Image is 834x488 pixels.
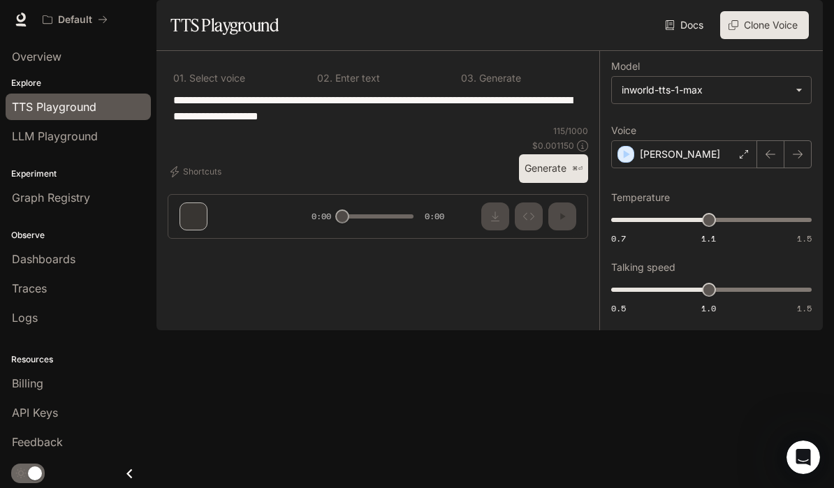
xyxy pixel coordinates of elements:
[58,14,92,26] p: Default
[519,154,588,183] button: Generate⌘⏎
[173,73,186,83] p: 0 1 .
[797,302,812,314] span: 1.5
[611,126,636,135] p: Voice
[611,61,640,71] p: Model
[701,302,716,314] span: 1.0
[36,6,114,34] button: All workspaces
[476,73,521,83] p: Generate
[611,193,670,202] p: Temperature
[720,11,809,39] button: Clone Voice
[611,302,626,314] span: 0.5
[797,232,812,244] span: 1.5
[662,11,709,39] a: Docs
[461,73,476,83] p: 0 3 .
[640,147,720,161] p: [PERSON_NAME]
[186,73,245,83] p: Select voice
[611,263,675,272] p: Talking speed
[787,441,820,474] iframe: Intercom live chat
[611,232,626,244] span: 0.7
[701,232,716,244] span: 1.1
[532,140,574,151] p: $ 0.001150
[622,83,789,97] div: inworld-tts-1-max
[332,73,380,83] p: Enter text
[612,77,811,103] div: inworld-tts-1-max
[317,73,332,83] p: 0 2 .
[572,165,583,173] p: ⌘⏎
[553,125,588,137] p: 115 / 1000
[168,161,227,183] button: Shortcuts
[170,11,279,39] h1: TTS Playground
